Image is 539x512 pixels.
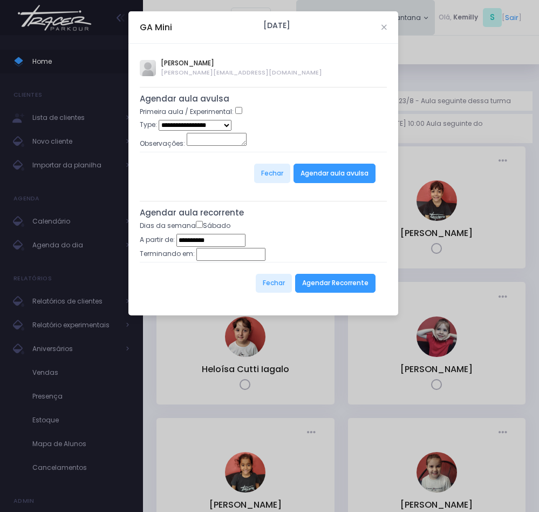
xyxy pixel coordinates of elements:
button: Close [381,25,387,30]
h5: Agendar aula avulsa [140,94,387,104]
label: Primeira aula / Experimental: [140,107,234,117]
label: Type: [140,120,157,130]
span: [PERSON_NAME] [161,58,322,68]
input: Sábado [196,221,203,228]
button: Agendar Recorrente [295,274,376,293]
label: Terminando em: [140,249,195,259]
label: A partir de: [140,235,175,245]
button: Fechar [256,274,292,293]
button: Agendar aula avulsa [294,164,376,183]
label: Observações: [140,139,185,149]
span: [PERSON_NAME][EMAIL_ADDRESS][DOMAIN_NAME] [161,68,322,77]
label: Sábado [196,221,230,231]
button: Fechar [254,164,290,183]
h5: GA Mini [140,21,172,33]
h6: [DATE] [263,21,290,30]
form: Dias da semana [140,221,387,305]
h5: Agendar aula recorrente [140,208,387,218]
